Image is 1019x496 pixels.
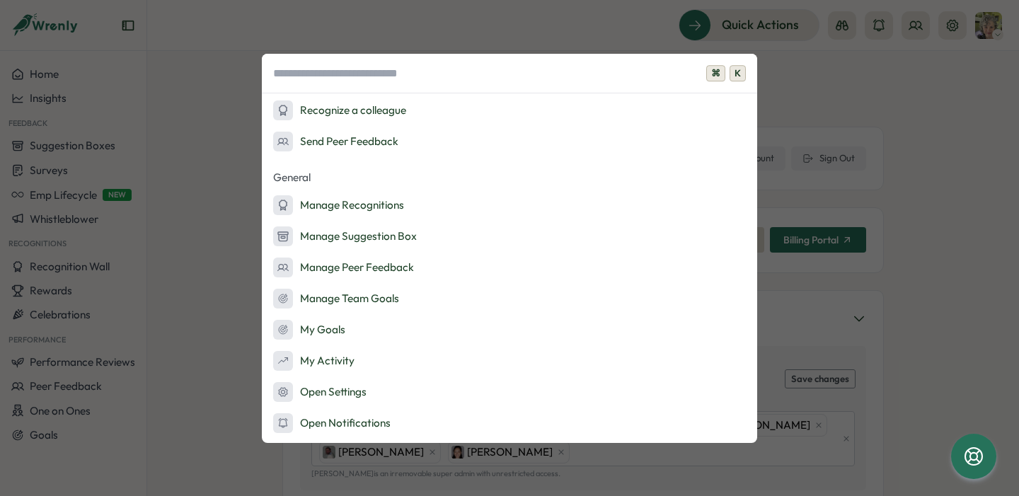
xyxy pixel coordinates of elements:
div: Recognize a colleague [273,100,406,120]
div: Manage Peer Feedback [273,258,414,277]
span: ⌘ [706,65,725,82]
div: My Activity [273,351,355,371]
div: Manage Recognitions [273,195,404,215]
button: Manage Peer Feedback [262,253,757,282]
button: Manage Team Goals [262,284,757,313]
button: Open Notifications [262,409,757,437]
button: My Goals [262,316,757,344]
div: Manage Suggestion Box [273,226,417,246]
button: Open Settings [262,378,757,406]
button: My Activity [262,347,757,375]
p: General [262,167,757,188]
div: Open Settings [273,382,367,402]
button: Manage Suggestion Box [262,222,757,250]
div: Send Peer Feedback [273,132,398,151]
button: Recognize a colleague [262,96,757,125]
button: Send Peer Feedback [262,127,757,156]
div: Open Notifications [273,413,391,433]
button: Manage Recognitions [262,191,757,219]
div: Manage Team Goals [273,289,399,308]
div: My Goals [273,320,345,340]
span: K [730,65,746,82]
